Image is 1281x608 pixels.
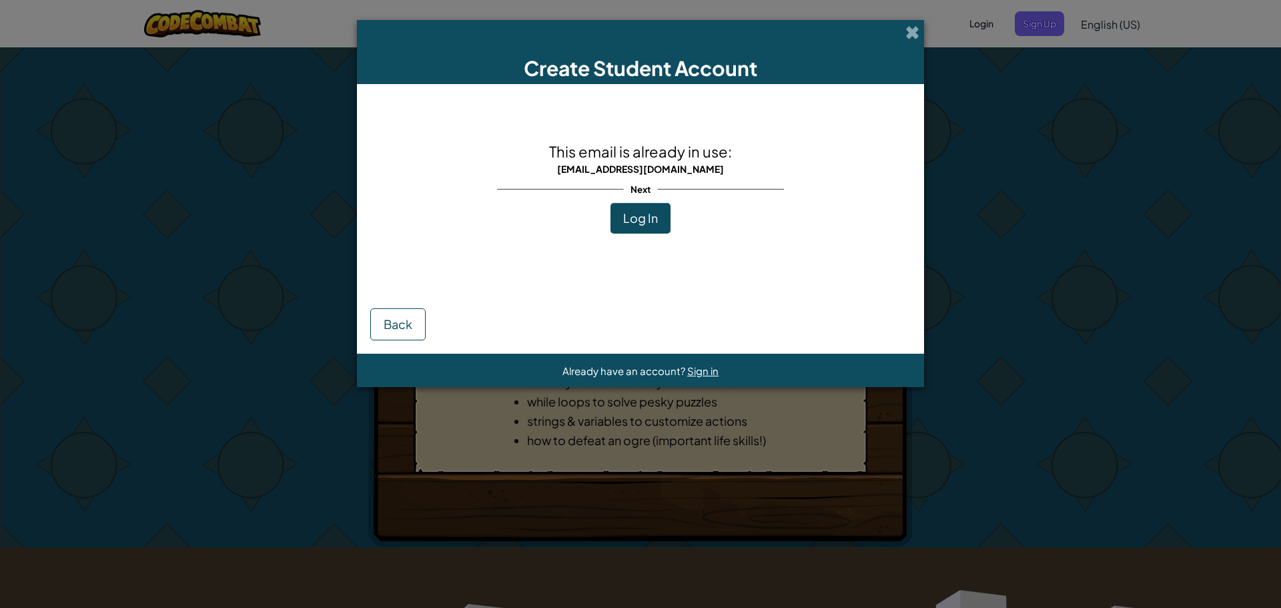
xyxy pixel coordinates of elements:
span: Back [384,316,412,332]
span: [EMAIL_ADDRESS][DOMAIN_NAME] [557,163,724,175]
span: Next [624,180,658,199]
span: Log In [623,210,658,226]
a: Sign in [687,364,719,377]
span: Already have an account? [562,364,687,377]
span: This email is already in use: [549,142,732,161]
button: Log In [610,203,671,234]
button: Back [370,308,426,340]
span: Create Student Account [524,55,757,81]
